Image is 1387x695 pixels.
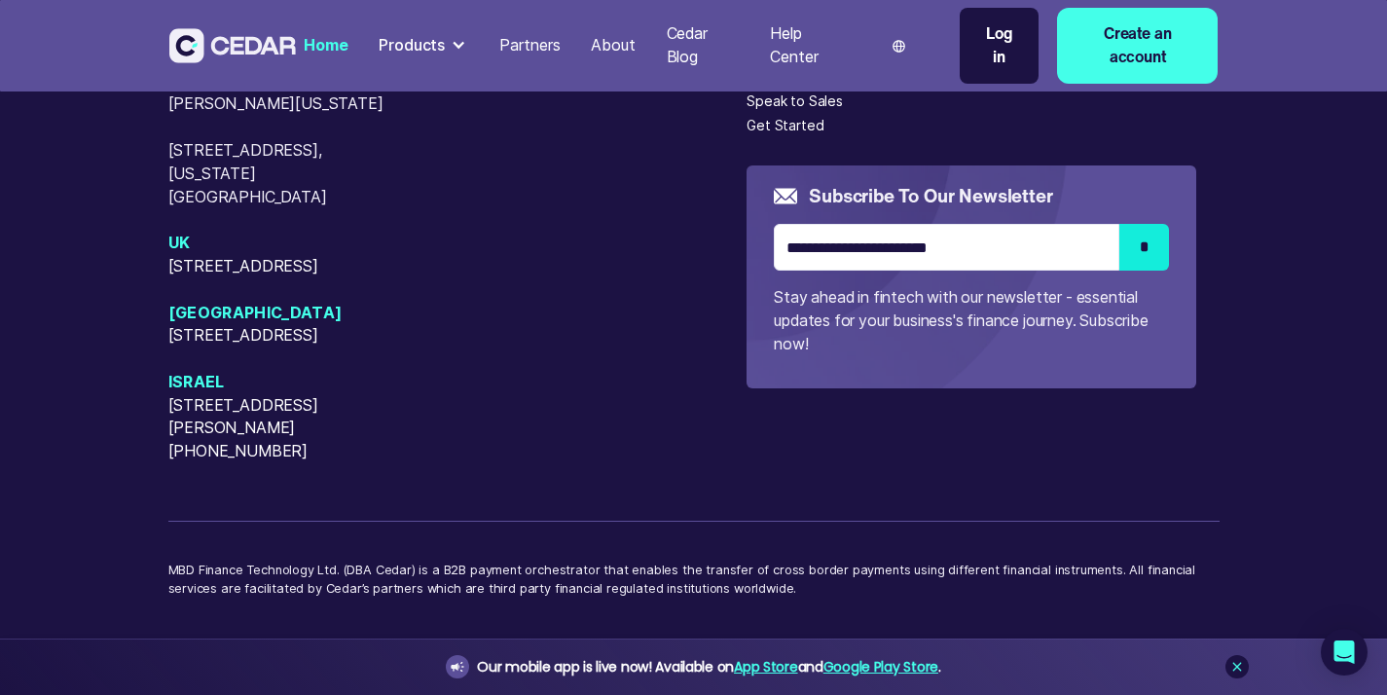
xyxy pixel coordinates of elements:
span: [STREET_ADDRESS] [168,324,412,347]
div: Cedar Blog [667,22,740,69]
div: About [591,34,635,57]
div: Copyright © 2025 CEDAR. All rights reserved [965,636,1219,654]
span: Israel [168,371,412,394]
div: Open Intercom Messenger [1321,629,1368,676]
a: Partners [492,24,568,67]
div: Home [304,34,347,57]
div: Products [371,26,476,65]
span: [STREET_ADDRESS][PERSON_NAME][US_STATE] [168,69,412,116]
a: About [583,24,642,67]
a: Cedar Blog [659,13,748,79]
a: Log in [960,8,1039,84]
div: Partners [499,34,561,57]
span: [STREET_ADDRESS] [168,255,412,278]
p: Stay ahead in fintech with our newsletter - essential updates for your business's finance journey... [774,286,1168,356]
a: Help Center [762,13,857,79]
span: [STREET_ADDRESS][PERSON_NAME][PHONE_NUMBER] [168,394,412,463]
h5: Subscribe to our newsletter [809,183,1052,209]
a: Google Play Store [823,657,938,677]
div: Log in [979,22,1019,69]
img: announcement [450,659,465,675]
p: MBD Finance Technology Ltd. (DBA Cedar) is a B2B payment orchestrator that enables the transfer o... [168,561,1220,617]
p: ‍ [168,617,966,654]
a: App Store [734,657,797,677]
form: Email Form [774,183,1168,357]
a: Speak to Sales [747,91,843,112]
a: Home [296,24,355,67]
span: [STREET_ADDRESS], [US_STATE][GEOGRAPHIC_DATA] [168,139,412,209]
div: Products [379,34,445,57]
div: Help Center [770,22,850,69]
span: [GEOGRAPHIC_DATA] [168,302,412,325]
a: Create an account [1057,8,1219,84]
a: Get Started [747,116,823,136]
div: Our mobile app is live now! Available on and . [477,655,940,679]
img: world icon [893,40,905,53]
span: UK [168,232,412,255]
